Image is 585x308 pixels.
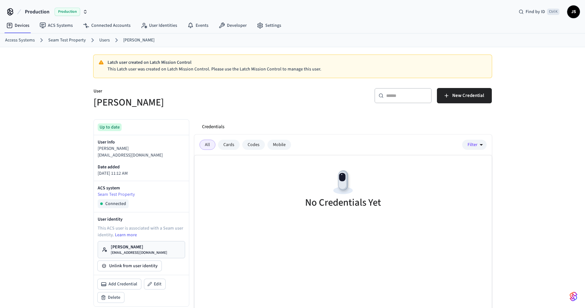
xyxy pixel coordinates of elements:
[34,20,78,31] a: ACS Systems
[329,168,357,197] img: Devices Empty State
[111,250,167,255] p: [EMAIL_ADDRESS][DOMAIN_NAME]
[98,139,185,145] p: User Info
[462,140,487,150] button: Filter
[144,279,165,289] button: Edit
[305,196,381,209] h5: No Credentials Yet
[98,164,185,170] p: Date added
[98,152,185,159] p: [EMAIL_ADDRESS][DOMAIN_NAME]
[48,37,86,44] a: Seam Test Property
[136,20,182,31] a: User Identities
[55,8,80,16] span: Production
[98,292,124,303] button: Delete
[98,191,185,198] a: Seam Test Property
[108,294,120,301] span: Delete
[5,37,35,44] a: Access Systems
[242,140,265,150] div: Codes
[452,92,484,100] span: New Credential
[98,279,141,289] button: Add Credential
[214,20,252,31] a: Developer
[547,9,559,15] span: Ctrl K
[94,88,289,96] p: User
[182,20,214,31] a: Events
[25,8,49,16] span: Production
[437,88,492,103] button: New Credential
[567,5,580,18] button: JS
[115,232,137,238] a: Learn more
[570,291,577,302] img: SeamLogoGradient.69752ec5.svg
[123,37,154,44] a: [PERSON_NAME]
[218,140,240,150] div: Cards
[111,244,167,250] p: [PERSON_NAME]
[94,96,289,109] h5: [PERSON_NAME]
[105,201,126,207] span: Connected
[197,119,229,135] button: Credentials
[199,140,215,150] div: All
[98,241,185,258] a: [PERSON_NAME][EMAIL_ADDRESS][DOMAIN_NAME]
[108,59,487,66] p: Latch user created on Latch Mission Control
[154,281,161,287] span: Edit
[98,123,122,131] div: Up to date
[99,37,110,44] a: Users
[108,66,487,73] p: This Latch user was created on Latch Mission Control. Please use the Latch Mission Control to man...
[252,20,286,31] a: Settings
[526,9,545,15] span: Find by ID
[568,6,579,18] span: JS
[98,216,185,223] p: User identity
[78,20,136,31] a: Connected Accounts
[98,145,185,152] p: [PERSON_NAME]
[514,6,565,18] div: Find by IDCtrl K
[98,185,185,191] p: ACS system
[98,170,185,177] p: [DATE] 11:12 AM
[98,261,161,271] button: Unlink from user identity
[1,20,34,31] a: Devices
[267,140,291,150] div: Mobile
[98,225,185,238] p: This ACS user is associated with a Seam user identity.
[109,281,137,287] span: Add Credential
